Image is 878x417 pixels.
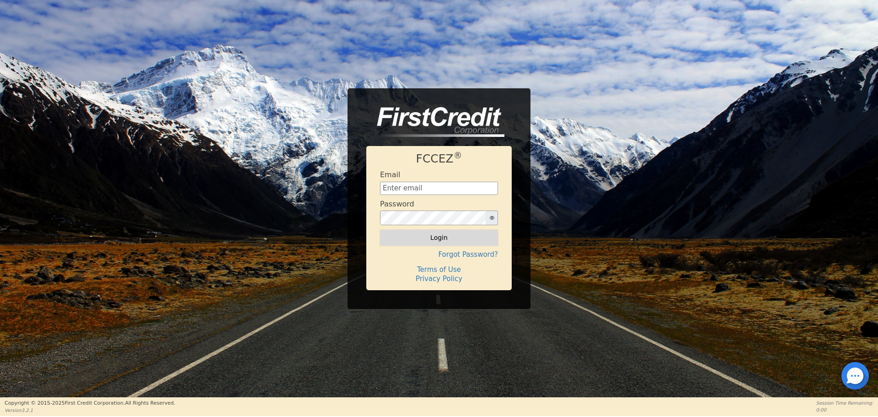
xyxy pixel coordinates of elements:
[125,400,175,406] span: All Rights Reserved.
[380,182,498,195] input: Enter email
[816,406,873,413] p: 0:00
[816,400,873,406] p: Session Time Remaining:
[380,152,498,166] h1: FCCEZ
[380,265,498,274] h4: Terms of Use
[380,200,414,208] h4: Password
[380,250,498,259] h4: Forgot Password?
[5,400,175,407] p: Copyright © 2015- 2025 First Credit Corporation.
[380,170,400,179] h4: Email
[5,407,175,414] p: Version 3.2.1
[366,107,504,137] img: logo-CMu_cnol.png
[380,211,486,225] input: password
[380,230,498,245] button: Login
[454,151,462,160] sup: ®
[380,275,498,283] h4: Privacy Policy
